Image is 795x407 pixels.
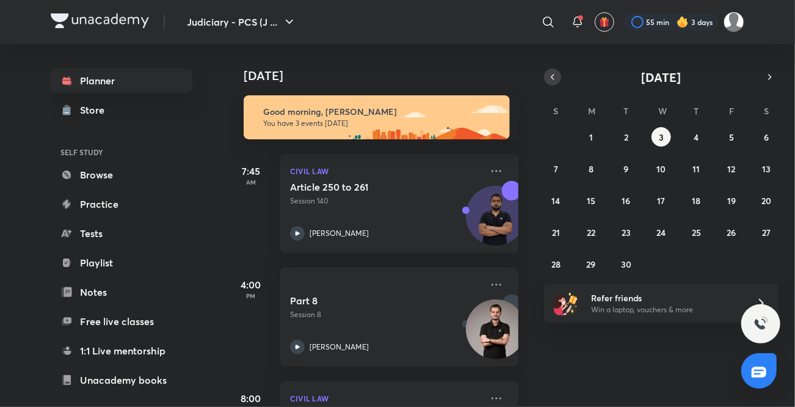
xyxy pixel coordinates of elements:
[762,227,771,238] abbr: September 27, 2025
[652,191,671,210] button: September 17, 2025
[227,164,275,178] h5: 7:45
[591,304,741,315] p: Win a laptop, vouchers & more
[51,368,192,392] a: Unacademy books
[753,317,768,331] img: ttu
[244,95,510,139] img: morning
[652,159,671,178] button: September 10, 2025
[677,16,689,28] img: streak
[51,221,192,246] a: Tests
[652,127,671,147] button: September 3, 2025
[227,391,275,406] h5: 8:00
[656,227,666,238] abbr: September 24, 2025
[587,227,595,238] abbr: September 22, 2025
[180,10,304,34] button: Judiciary - PCS (J ...
[722,159,741,178] button: September 12, 2025
[589,163,594,175] abbr: September 8, 2025
[764,131,769,143] abbr: September 6, 2025
[694,131,699,143] abbr: September 4, 2025
[624,131,628,143] abbr: September 2, 2025
[599,16,610,28] img: avatar
[692,163,700,175] abbr: September 11, 2025
[546,222,566,242] button: September 21, 2025
[764,105,769,117] abbr: Saturday
[290,391,482,406] p: Civil Law
[51,13,149,31] a: Company Logo
[290,196,482,207] p: Session 140
[290,181,442,193] h5: Article 250 to 261
[686,222,706,242] button: September 25, 2025
[546,159,566,178] button: September 7, 2025
[561,68,761,86] button: [DATE]
[642,69,681,86] span: [DATE]
[656,163,666,175] abbr: September 10, 2025
[466,193,525,251] img: Avatar
[652,222,671,242] button: September 24, 2025
[263,119,499,128] p: You have 3 events [DATE]
[729,105,734,117] abbr: Friday
[581,254,601,274] button: September 29, 2025
[290,164,482,178] p: Civil Law
[310,342,369,353] p: [PERSON_NAME]
[581,127,601,147] button: September 1, 2025
[554,163,558,175] abbr: September 7, 2025
[617,222,636,242] button: September 23, 2025
[51,68,192,93] a: Planner
[727,227,736,238] abbr: September 26, 2025
[624,105,629,117] abbr: Tuesday
[581,191,601,210] button: September 15, 2025
[686,191,706,210] button: September 18, 2025
[554,291,578,315] img: referral
[51,251,192,275] a: Playlist
[546,254,566,274] button: September 28, 2025
[290,295,442,307] h5: Part 8
[595,12,614,32] button: avatar
[722,191,741,210] button: September 19, 2025
[310,228,369,239] p: [PERSON_NAME]
[757,159,776,178] button: September 13, 2025
[227,277,275,292] h5: 4:00
[263,106,499,117] h6: Good morning, [PERSON_NAME]
[227,178,275,186] p: AM
[80,103,112,117] div: Store
[591,291,741,304] h6: Refer friends
[546,191,566,210] button: September 14, 2025
[622,195,631,207] abbr: September 16, 2025
[51,280,192,304] a: Notes
[617,127,636,147] button: September 2, 2025
[692,227,701,238] abbr: September 25, 2025
[757,222,776,242] button: September 27, 2025
[621,258,631,270] abbr: September 30, 2025
[692,195,700,207] abbr: September 18, 2025
[581,159,601,178] button: September 8, 2025
[757,127,776,147] button: September 6, 2025
[686,127,706,147] button: September 4, 2025
[552,195,561,207] abbr: September 14, 2025
[724,12,744,32] img: Shivangee Singh
[227,292,275,299] p: PM
[757,191,776,210] button: September 20, 2025
[722,127,741,147] button: September 5, 2025
[657,195,665,207] abbr: September 17, 2025
[244,68,531,83] h4: [DATE]
[290,309,482,320] p: Session 8
[722,222,741,242] button: September 26, 2025
[51,13,149,28] img: Company Logo
[659,131,664,143] abbr: September 3, 2025
[51,98,192,122] a: Store
[727,163,735,175] abbr: September 12, 2025
[624,163,629,175] abbr: September 9, 2025
[51,142,192,163] h6: SELF STUDY
[729,131,734,143] abbr: September 5, 2025
[658,105,667,117] abbr: Wednesday
[617,191,636,210] button: September 16, 2025
[762,163,771,175] abbr: September 13, 2025
[552,227,560,238] abbr: September 21, 2025
[617,159,636,178] button: September 9, 2025
[589,131,593,143] abbr: September 1, 2025
[587,195,595,207] abbr: September 15, 2025
[686,159,706,178] button: September 11, 2025
[617,254,636,274] button: September 30, 2025
[694,105,699,117] abbr: Thursday
[622,227,631,238] abbr: September 23, 2025
[761,195,771,207] abbr: September 20, 2025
